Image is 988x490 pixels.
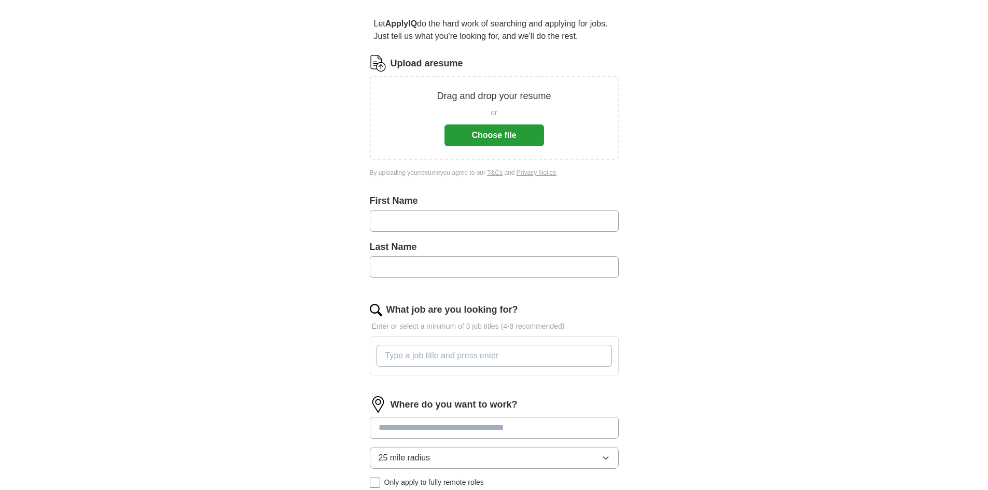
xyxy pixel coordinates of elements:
[437,89,551,103] p: Drag and drop your resume
[444,124,544,146] button: Choose file
[386,303,518,317] label: What job are you looking for?
[370,194,619,208] label: First Name
[370,478,380,488] input: Only apply to fully remote roles
[491,107,497,118] span: or
[385,19,417,28] strong: ApplyIQ
[487,169,503,176] a: T&Cs
[370,168,619,177] div: By uploading your resume you agree to our and .
[370,321,619,332] p: Enter or select a minimum of 3 job titles (4-8 recommended)
[370,240,619,254] label: Last Name
[370,447,619,469] button: 25 mile radius
[517,169,556,176] a: Privacy Notice
[370,304,382,316] img: search.png
[370,13,619,47] p: Let do the hard work of searching and applying for jobs. Just tell us what you're looking for, an...
[379,452,430,464] span: 25 mile radius
[370,396,386,413] img: location.png
[391,398,518,412] label: Where do you want to work?
[384,477,484,488] span: Only apply to fully remote roles
[391,57,463,71] label: Upload a resume
[377,345,612,367] input: Type a job title and press enter
[370,55,386,72] img: CV Icon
